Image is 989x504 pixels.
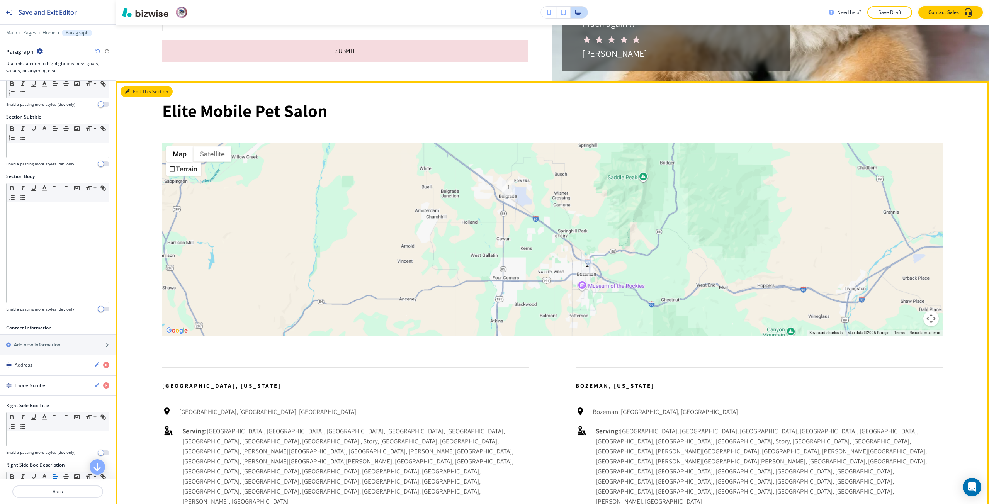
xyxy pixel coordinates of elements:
h4: Enable pasting more styles (dev only) [6,450,75,455]
a: Open this area in Google Maps (opens a new window) [164,326,190,336]
div: Open Intercom Messenger [963,478,981,496]
img: Drag [6,362,12,368]
a: Terms [894,331,905,335]
img: Your Logo [175,6,188,19]
button: Paragraph [62,30,92,36]
button: Back [12,485,103,498]
h5: [PERSON_NAME] [582,48,770,59]
p: Contact Sales [928,9,959,16]
img: Google [164,326,190,336]
strong: Serving: [596,427,620,435]
p: [GEOGRAPHIC_DATA], [US_STATE] [162,381,529,390]
button: Edit This Section [121,86,173,97]
button: Show satellite imagery [193,146,231,162]
h4: Enable pasting more styles (dev only) [6,102,75,107]
p: Bozeman, [US_STATE] [576,381,943,390]
a: Bozeman, [GEOGRAPHIC_DATA], [GEOGRAPHIC_DATA] [576,407,738,417]
h6: Bozeman, [GEOGRAPHIC_DATA], [GEOGRAPHIC_DATA] [593,407,738,417]
p: Paragraph [66,30,88,36]
img: Drag [6,383,12,388]
img: Bizwise Logo [122,8,168,17]
p: Save Draft [877,9,902,16]
p: Back [13,488,102,495]
h2: Right Side Box Description [6,462,65,468]
ul: Show street map [166,162,201,176]
h2: Right Side Box Title [6,402,49,409]
strong: Serving: [182,427,207,435]
button: Main [6,30,17,36]
h2: Section Subtitle [6,114,41,120]
button: Keyboard shortcuts [809,330,843,336]
h2: Save and Exit Editor [19,8,77,17]
button: Pages [23,30,36,36]
h3: Need help? [837,9,861,16]
strong: Elite Mobile Pet Salon [162,99,328,122]
li: Terrain [167,163,201,175]
button: Show street map [166,146,193,162]
h4: Enable pasting more styles (dev only) [6,306,75,312]
label: Terrain [176,165,197,173]
div: 1 [502,180,515,197]
button: Submit [162,40,528,62]
button: Contact Sales [918,6,983,19]
h2: Add new information [14,341,61,348]
button: Map camera controls [923,311,939,326]
h4: Address [15,361,32,368]
button: Save Draft [867,6,912,19]
h4: Enable pasting more styles (dev only) [6,161,75,167]
a: Report a map error [909,331,940,335]
button: Home [42,30,56,36]
h6: [GEOGRAPHIC_DATA], [GEOGRAPHIC_DATA], [GEOGRAPHIC_DATA] [179,407,356,417]
h2: Paragraph [6,48,34,56]
h4: Phone Number [15,382,47,389]
span: Map data ©2025 Google [847,331,889,335]
h2: Section Body [6,173,35,180]
a: [GEOGRAPHIC_DATA], [GEOGRAPHIC_DATA], [GEOGRAPHIC_DATA] [162,407,356,417]
h2: Contact Information [6,324,116,331]
h3: Use this section to highlight business goals, values, or anything else [6,60,109,74]
div: 2 [581,258,593,275]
